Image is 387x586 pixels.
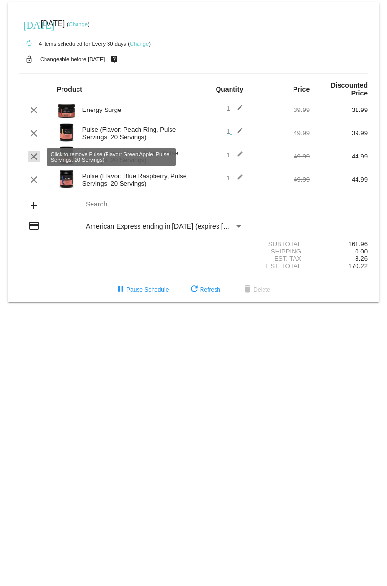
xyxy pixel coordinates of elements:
div: Subtotal [251,240,310,248]
span: 1 [226,128,243,135]
span: 0.00 [355,248,368,255]
div: Pulse (Flavor: Green Apple, Pulse Servings: 20 Servings) [77,149,194,164]
strong: Quantity [216,85,243,93]
span: 1 [226,105,243,112]
img: Image-1-Carousel-Energy-Surge-Transp.png [57,99,76,119]
mat-icon: pause [115,284,126,296]
button: Delete [234,281,278,299]
mat-icon: [DATE] [23,18,35,30]
div: 39.99 [251,106,310,113]
mat-icon: clear [28,127,40,139]
img: Image-1-Carousel-Pulse-20S-Green-Apple-Transp.png [57,146,76,165]
mat-icon: live_help [108,53,120,65]
div: 39.99 [310,129,368,137]
mat-icon: clear [28,174,40,186]
mat-icon: add [28,200,40,211]
input: Search... [86,201,243,208]
span: 1 [226,151,243,158]
button: Refresh [181,281,228,299]
mat-icon: edit [232,104,243,116]
div: 44.99 [310,153,368,160]
strong: Discounted Price [331,81,368,97]
small: Changeable before [DATE] [40,56,105,62]
div: 31.99 [310,106,368,113]
span: Pause Schedule [115,286,169,293]
a: Change [130,41,149,47]
span: American Express ending in [DATE] (expires [CREDIT_CARD_DATA]) [86,222,296,230]
mat-icon: refresh [188,284,200,296]
small: ( ) [128,41,151,47]
div: 49.99 [251,129,310,137]
div: Est. Tax [251,255,310,262]
mat-icon: clear [28,104,40,116]
span: Delete [242,286,270,293]
div: 49.99 [251,176,310,183]
mat-icon: credit_card [28,220,40,232]
img: Image-1-Carousel-Pulse-20s-Blue-Raspberry-transp.png [57,169,76,189]
div: Pulse (Flavor: Blue Raspberry, Pulse Servings: 20 Servings) [77,173,194,187]
mat-icon: edit [232,127,243,139]
div: Pulse (Flavor: Peach Ring, Pulse Servings: 20 Servings) [77,126,194,141]
mat-icon: delete [242,284,253,296]
span: Refresh [188,286,220,293]
span: 1 [226,174,243,182]
strong: Product [57,85,82,93]
small: ( ) [67,21,90,27]
div: Est. Total [251,262,310,269]
a: Change [69,21,88,27]
img: Pulse20S-Peach-Ring-Transp.png [57,123,76,142]
small: 4 items scheduled for Every 30 days [19,41,126,47]
div: 44.99 [310,176,368,183]
mat-select: Payment Method [86,222,243,230]
mat-icon: autorenew [23,38,35,49]
mat-icon: edit [232,174,243,186]
span: 170.22 [348,262,368,269]
span: 8.26 [355,255,368,262]
mat-icon: clear [28,151,40,162]
strong: Price [293,85,310,93]
div: 49.99 [251,153,310,160]
div: Shipping [251,248,310,255]
mat-icon: lock_open [23,53,35,65]
div: Energy Surge [77,106,194,113]
mat-icon: edit [232,151,243,162]
button: Pause Schedule [107,281,176,299]
div: 161.96 [310,240,368,248]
